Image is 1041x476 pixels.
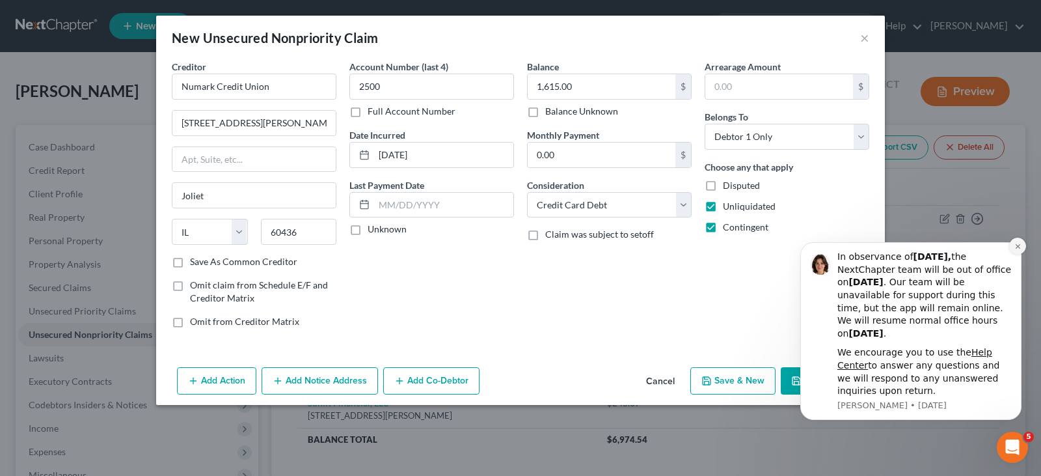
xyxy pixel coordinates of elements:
button: Cancel [636,369,685,395]
label: Consideration [527,178,584,192]
input: Apt, Suite, etc... [172,147,336,172]
label: Balance Unknown [545,105,618,118]
div: $ [853,74,869,99]
label: Last Payment Date [349,178,424,192]
input: 0.00 [528,74,675,99]
label: Choose any that apply [705,160,793,174]
label: Save As Common Creditor [190,255,297,268]
label: Balance [527,60,559,74]
input: Enter address... [172,111,336,135]
input: MM/DD/YYYY [374,193,513,217]
div: $ [675,143,691,167]
input: Enter zip... [261,219,337,245]
label: Full Account Number [368,105,455,118]
label: Unknown [368,223,407,236]
button: Add Action [177,367,256,395]
input: Search creditor by name... [172,74,336,100]
div: $ [675,74,691,99]
label: Arrearage Amount [705,60,781,74]
input: Enter city... [172,183,336,208]
span: Claim was subject to setoff [545,229,654,240]
input: MM/DD/YYYY [374,143,513,167]
iframe: Intercom notifications message [781,231,1041,428]
input: 0.00 [705,74,853,99]
label: Date Incurred [349,128,405,142]
button: Add Notice Address [262,367,378,395]
span: Omit from Creditor Matrix [190,316,299,327]
span: Belongs To [705,111,748,122]
span: Unliquidated [723,201,776,212]
div: New Unsecured Nonpriority Claim [172,29,378,47]
span: Creditor [172,61,206,72]
button: Save & New [690,367,776,395]
span: Disputed [723,180,760,191]
label: Monthly Payment [527,128,599,142]
iframe: Intercom live chat [997,432,1028,463]
button: Add Co-Debtor [383,367,480,395]
span: 5 [1023,432,1034,442]
button: × [860,30,869,46]
label: Account Number (last 4) [349,60,448,74]
span: Omit claim from Schedule E/F and Creditor Matrix [190,279,328,303]
span: Contingent [723,221,768,232]
input: XXXX [349,74,514,100]
input: 0.00 [528,143,675,167]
